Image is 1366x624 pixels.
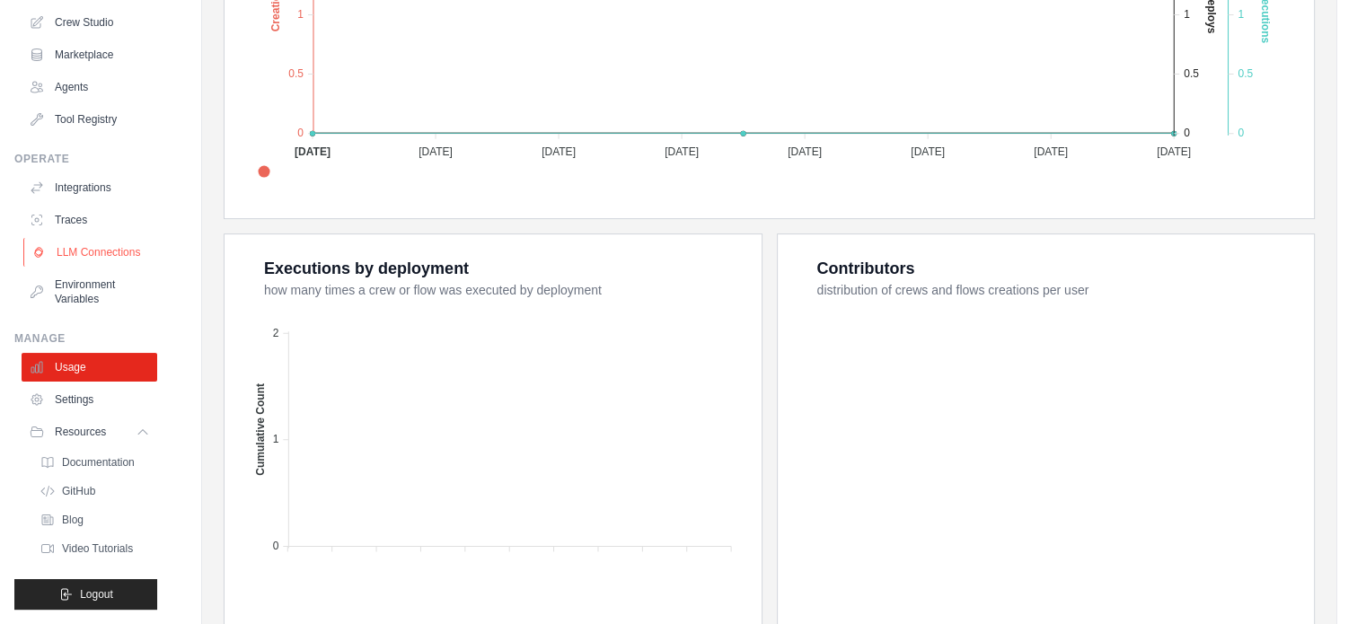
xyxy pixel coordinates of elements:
a: Settings [22,385,157,414]
tspan: 1 [1238,8,1244,21]
span: Documentation [62,455,135,470]
dt: distribution of crews and flows creations per user [817,281,1293,299]
tspan: [DATE] [788,145,822,157]
a: Crew Studio [22,8,157,37]
tspan: 2 [273,326,279,338]
span: Created [258,164,314,180]
div: Contributors [817,256,915,281]
tspan: 0.5 [1238,67,1253,80]
tspan: [DATE] [295,145,330,157]
span: GitHub [62,484,95,498]
a: Usage [22,353,157,382]
a: Traces [22,206,157,234]
text: Cumulative Count [254,382,267,475]
a: Documentation [32,450,157,475]
span: Blog [62,513,84,527]
div: Operate [14,152,157,166]
tspan: 1 [297,8,304,21]
tspan: 0 [1238,127,1244,139]
tspan: 1 [1184,8,1190,21]
span: Logout [80,587,113,602]
span: Resources [55,425,106,439]
a: Integrations [22,173,157,202]
tspan: [DATE] [665,145,699,157]
a: Video Tutorials [32,536,157,561]
tspan: 0.5 [1184,67,1199,80]
tspan: 0 [1184,127,1190,139]
div: Executions by deployment [264,256,469,281]
tspan: [DATE] [542,145,576,157]
a: Marketplace [22,40,157,69]
a: Agents [22,73,157,101]
button: Resources [22,417,157,446]
tspan: [DATE] [1034,145,1068,157]
tspan: [DATE] [1157,145,1191,157]
a: Tool Registry [22,105,157,134]
tspan: [DATE] [911,145,945,157]
span: Video Tutorials [62,541,133,556]
dt: how many times a crew or flow was executed by deployment [264,281,740,299]
a: Environment Variables [22,270,157,313]
div: Manage [14,331,157,346]
tspan: [DATE] [419,145,453,157]
tspan: 0 [273,539,279,551]
a: GitHub [32,479,157,504]
a: Blog [32,507,157,532]
a: LLM Connections [23,238,159,267]
button: Logout [14,579,157,610]
tspan: 0 [297,127,304,139]
tspan: 1 [273,433,279,445]
tspan: 0.5 [288,67,304,80]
